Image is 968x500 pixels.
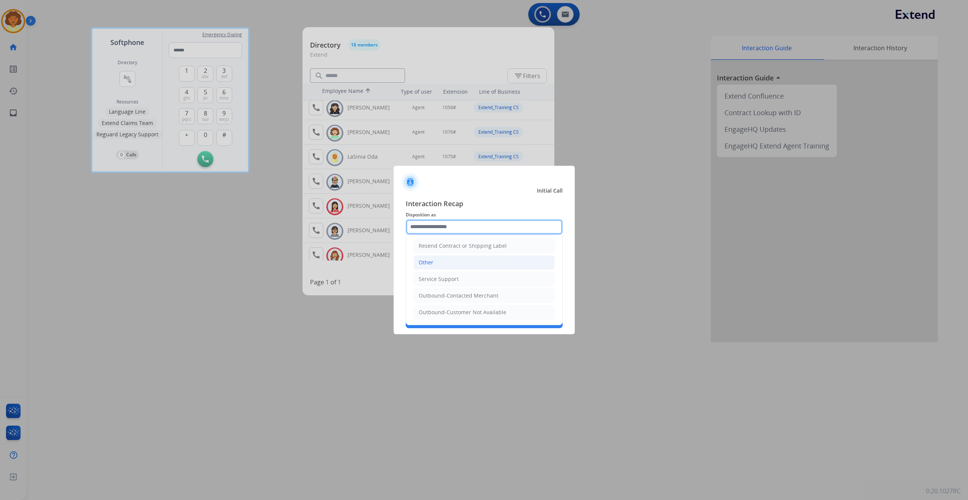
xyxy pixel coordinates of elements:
p: 0.20.1027RC [926,486,960,495]
div: Outbound-Customer Not Available [419,309,506,316]
div: Outbound-Contacted Merchant [419,292,498,299]
span: Disposition as [406,210,563,219]
div: Other [419,259,433,266]
img: contactIcon [401,173,419,191]
div: Resend Contract or Shipping Label [419,242,507,250]
span: Initial Call [537,187,563,194]
span: Interaction Recap [406,198,563,210]
div: Service Support [419,275,459,283]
